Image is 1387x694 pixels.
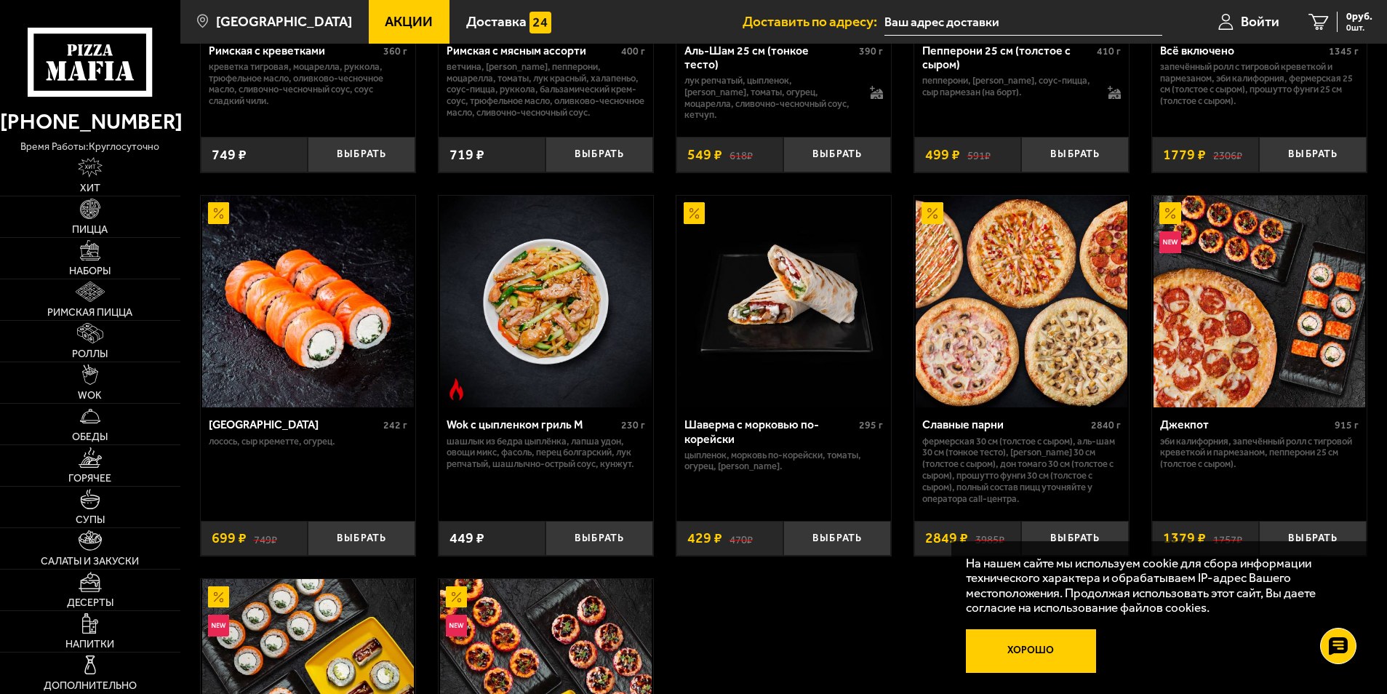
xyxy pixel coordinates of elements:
[446,586,468,608] img: Акционный
[208,615,230,637] img: Новинка
[925,148,960,162] span: 499 ₽
[1160,44,1325,57] div: Всё включено
[65,639,114,650] span: Напитки
[1213,148,1242,162] s: 2306 ₽
[383,45,407,57] span: 360 г
[446,378,468,400] img: Острое блюдо
[208,202,230,224] img: Акционный
[914,196,1129,407] a: АкционныйСлавные парни
[449,531,484,546] span: 449 ₽
[684,418,855,445] div: Шаверма с морковью по-корейски
[687,148,722,162] span: 549 ₽
[1163,531,1206,546] span: 1379 ₽
[783,521,891,557] button: Выбрать
[859,419,883,431] span: 295 г
[212,531,247,546] span: 699 ₽
[1259,521,1367,557] button: Выбрать
[967,148,991,162] s: 591 ₽
[966,629,1096,673] button: Хорошо
[447,44,617,57] div: Римская с мясным ассорти
[209,436,407,447] p: лосось, Сыр креметте, огурец.
[41,557,139,567] span: Салаты и закуски
[80,183,100,194] span: Хит
[209,418,380,431] div: [GEOGRAPHIC_DATA]
[1335,419,1359,431] span: 915 г
[69,266,111,276] span: Наборы
[466,15,527,28] span: Доставка
[212,148,247,162] span: 749 ₽
[446,615,468,637] img: Новинка
[529,12,551,33] img: 15daf4d41897b9f0e9f617042186c801.svg
[202,196,414,407] img: Филадельфия
[308,137,415,172] button: Выбрать
[1152,196,1367,407] a: АкционныйНовинкаДжекпот
[678,196,890,407] img: Шаверма с морковью по-корейски
[975,531,1004,546] s: 3985 ₽
[1259,137,1367,172] button: Выбрать
[440,196,652,407] img: Wok с цыпленком гриль M
[730,148,753,162] s: 618 ₽
[1329,45,1359,57] span: 1345 г
[1097,45,1121,57] span: 410 г
[743,15,884,28] span: Доставить по адресу:
[1091,419,1121,431] span: 2840 г
[439,196,653,407] a: Острое блюдоWok с цыпленком гриль M
[1346,12,1372,22] span: 0 руб.
[216,15,352,28] span: [GEOGRAPHIC_DATA]
[684,202,706,224] img: Акционный
[44,681,137,691] span: Дополнительно
[447,436,645,471] p: шашлык из бедра цыплёнка, лапша удон, овощи микс, фасоль, перец болгарский, лук репчатый, шашлычн...
[966,556,1344,615] p: На нашем сайте мы используем cookie для сбора информации технического характера и обрабатываем IP...
[72,349,108,359] span: Роллы
[308,521,415,557] button: Выбрать
[922,418,1087,431] div: Славные парни
[67,598,113,608] span: Десерты
[1160,418,1331,431] div: Джекпот
[1021,137,1129,172] button: Выбрать
[621,45,645,57] span: 400 г
[545,137,653,172] button: Выбрать
[1213,531,1242,546] s: 1757 ₽
[1163,148,1206,162] span: 1779 ₽
[1241,15,1279,28] span: Войти
[1159,202,1181,224] img: Акционный
[76,515,105,525] span: Супы
[916,196,1127,407] img: Славные парни
[383,419,407,431] span: 242 г
[684,44,855,71] div: Аль-Шам 25 см (тонкое тесто)
[922,75,1094,98] p: пепперони, [PERSON_NAME], соус-пицца, сыр пармезан (на борт).
[385,15,433,28] span: Акции
[1154,196,1365,407] img: Джекпот
[447,61,645,119] p: ветчина, [PERSON_NAME], пепперони, моцарелла, томаты, лук красный, халапеньо, соус-пицца, руккола...
[783,137,891,172] button: Выбрать
[78,391,102,401] span: WOK
[687,531,722,546] span: 429 ₽
[72,225,108,235] span: Пицца
[545,521,653,557] button: Выбрать
[1160,436,1359,471] p: Эби Калифорния, Запечённый ролл с тигровой креветкой и пармезаном, Пепперони 25 см (толстое с сыр...
[676,196,891,407] a: АкционныйШаверма с морковью по-корейски
[684,75,856,121] p: лук репчатый, цыпленок, [PERSON_NAME], томаты, огурец, моцарелла, сливочно-чесночный соус, кетчуп.
[1160,61,1359,108] p: Запечённый ролл с тигровой креветкой и пармезаном, Эби Калифорния, Фермерская 25 см (толстое с сы...
[684,450,883,473] p: цыпленок, морковь по-корейски, томаты, огурец, [PERSON_NAME].
[449,148,484,162] span: 719 ₽
[201,196,415,407] a: АкционныйФиладельфия
[447,418,617,431] div: Wok с цыпленком гриль M
[72,432,108,442] span: Обеды
[925,531,968,546] span: 2849 ₽
[922,202,943,224] img: Акционный
[208,586,230,608] img: Акционный
[859,45,883,57] span: 390 г
[68,474,111,484] span: Горячее
[254,531,277,546] s: 749 ₽
[1021,521,1129,557] button: Выбрать
[47,308,132,318] span: Римская пицца
[209,44,380,57] div: Римская с креветками
[1159,231,1181,253] img: Новинка
[730,531,753,546] s: 470 ₽
[621,419,645,431] span: 230 г
[922,436,1121,505] p: Фермерская 30 см (толстое с сыром), Аль-Шам 30 см (тонкое тесто), [PERSON_NAME] 30 см (толстое с ...
[209,61,407,108] p: креветка тигровая, моцарелла, руккола, трюфельное масло, оливково-чесночное масло, сливочно-чесно...
[1346,23,1372,32] span: 0 шт.
[922,44,1093,71] div: Пепперони 25 см (толстое с сыром)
